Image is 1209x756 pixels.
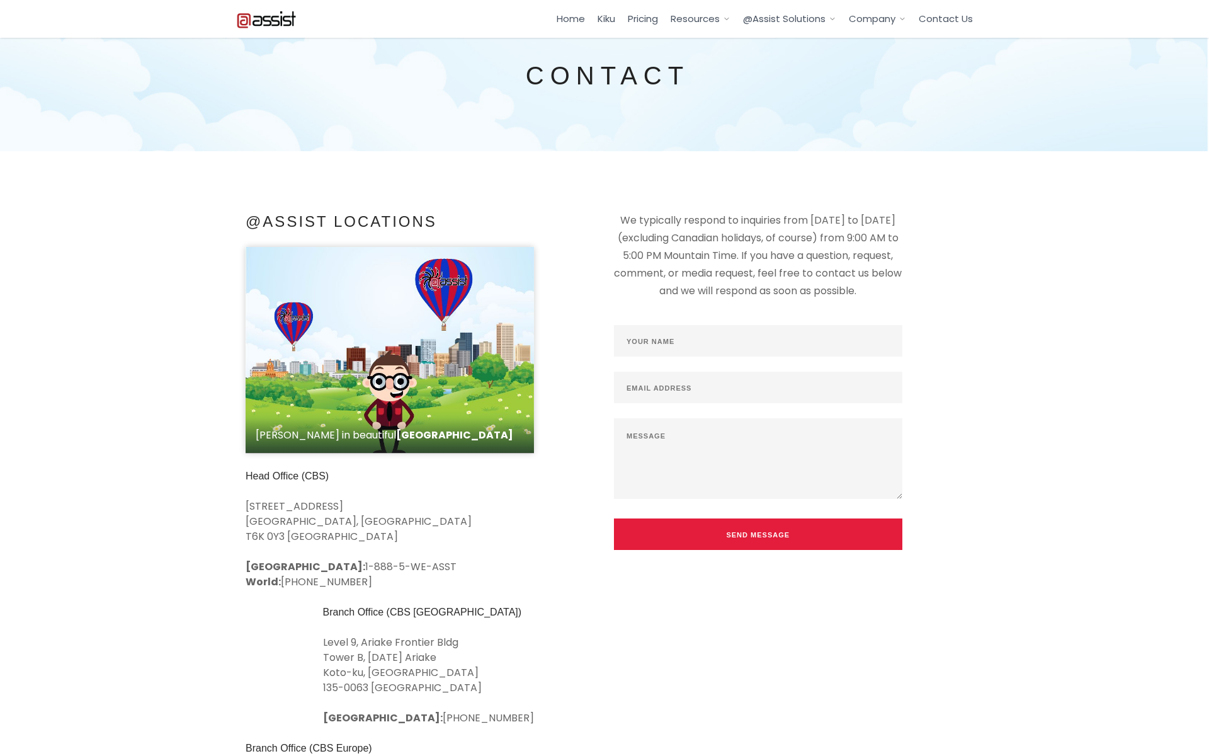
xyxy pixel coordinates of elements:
strong: [GEOGRAPHIC_DATA]: [323,711,443,725]
strong: [GEOGRAPHIC_DATA] [396,428,513,442]
span: @Assist Solutions [743,11,826,26]
span: Company [849,11,895,26]
p: Level 9, Ariake Frontier Bldg Tower B, [DATE] Ariake Koto-ku, [GEOGRAPHIC_DATA] 135-0063 [GEOGRAP... [323,635,534,726]
img: Head Office [246,247,534,453]
p: [STREET_ADDRESS] [GEOGRAPHIC_DATA], [GEOGRAPHIC_DATA] T6K 0Y3 [GEOGRAPHIC_DATA] 1-888-5-WE-ASST [... [246,499,472,590]
a: Home [557,11,585,26]
strong: [GEOGRAPHIC_DATA]: [246,559,365,574]
p: We typically respond to inquiries from [DATE] to [DATE] (excluding Canadian holidays, of course) ... [614,212,902,300]
p: [PERSON_NAME] in beautiful [256,428,524,443]
input: Email Address [614,372,902,403]
h4: @Assist Locations [246,212,536,232]
h5: Branch Office (CBS Europe) [246,741,472,756]
h2: Contact [246,60,970,91]
strong: World: [246,575,281,589]
h5: Branch Office (CBS [GEOGRAPHIC_DATA]) [323,605,534,620]
a: Kiku [598,11,615,26]
a: Pricing [628,11,658,26]
span: Resources [671,11,720,26]
input: Your Name [614,325,902,357]
a: Contact Us [919,11,973,26]
h5: Head Office (CBS) [246,469,472,484]
button: Send Message [614,518,902,550]
img: Atassist Logo [236,9,297,28]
